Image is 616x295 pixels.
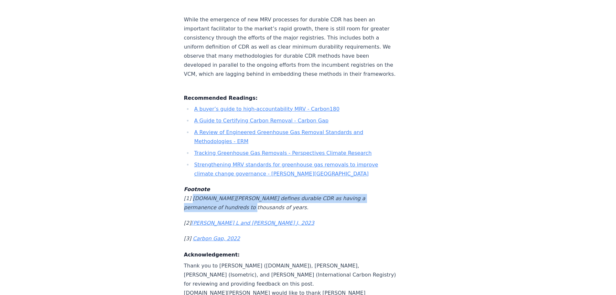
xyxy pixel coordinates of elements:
em: [1] [DOMAIN_NAME][PERSON_NAME] defines durable CDR as having a permanence of hundreds to thousand... [184,195,365,210]
a: A buyer’s guide to high-accountability MRV - Carbon180 [194,106,340,112]
strong: Recommended Readings: [184,95,258,101]
em: Footnote [184,186,210,192]
a: [PERSON_NAME] L and [PERSON_NAME] J, 2023 [191,220,314,226]
a: A Review of Engineered Greenhouse Gas Removal Standards and Methodologies - ERM [194,129,363,144]
a: Tracking Greenhouse Gas Removals - Perspectives Climate Research [194,150,372,156]
strong: Acknowledgement: [184,252,240,258]
a: Carbon Gap, 2022 [193,235,240,242]
a: Strengthening MRV standards for greenhouse gas removals to improve climate change governance - [P... [194,162,378,177]
p: While the emergence of new MRV processes for durable CDR has been an important facilitator to the... [184,6,398,79]
a: A Guide to Certifying Carbon Removal - Carbon Gap [194,118,329,124]
em: [3] [184,235,191,242]
em: [2] [184,220,314,226]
